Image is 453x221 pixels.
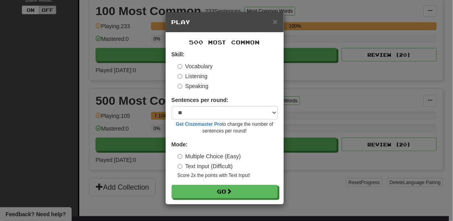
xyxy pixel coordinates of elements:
strong: Mode: [172,141,188,148]
label: Text Input (Difficult) [178,162,233,170]
label: Vocabulary [178,62,213,70]
input: Text Input (Difficult) [178,164,183,169]
small: to change the number of sentences per round! [172,121,278,135]
input: Vocabulary [178,64,183,69]
input: Listening [178,74,183,79]
input: Speaking [178,84,183,89]
label: Sentences per round: [172,96,229,104]
input: Multiple Choice (Easy) [178,154,183,159]
h5: Play [172,18,278,26]
small: Score 2x the points with Text Input ! [178,172,278,179]
span: × [273,17,277,26]
span: 500 Most Common [189,39,260,46]
label: Multiple Choice (Easy) [178,152,241,160]
a: Get Clozemaster Pro [176,121,222,127]
label: Listening [178,72,208,80]
strong: Skill: [172,51,185,58]
label: Speaking [178,82,208,90]
button: Close [273,17,277,26]
button: Go [172,185,278,198]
